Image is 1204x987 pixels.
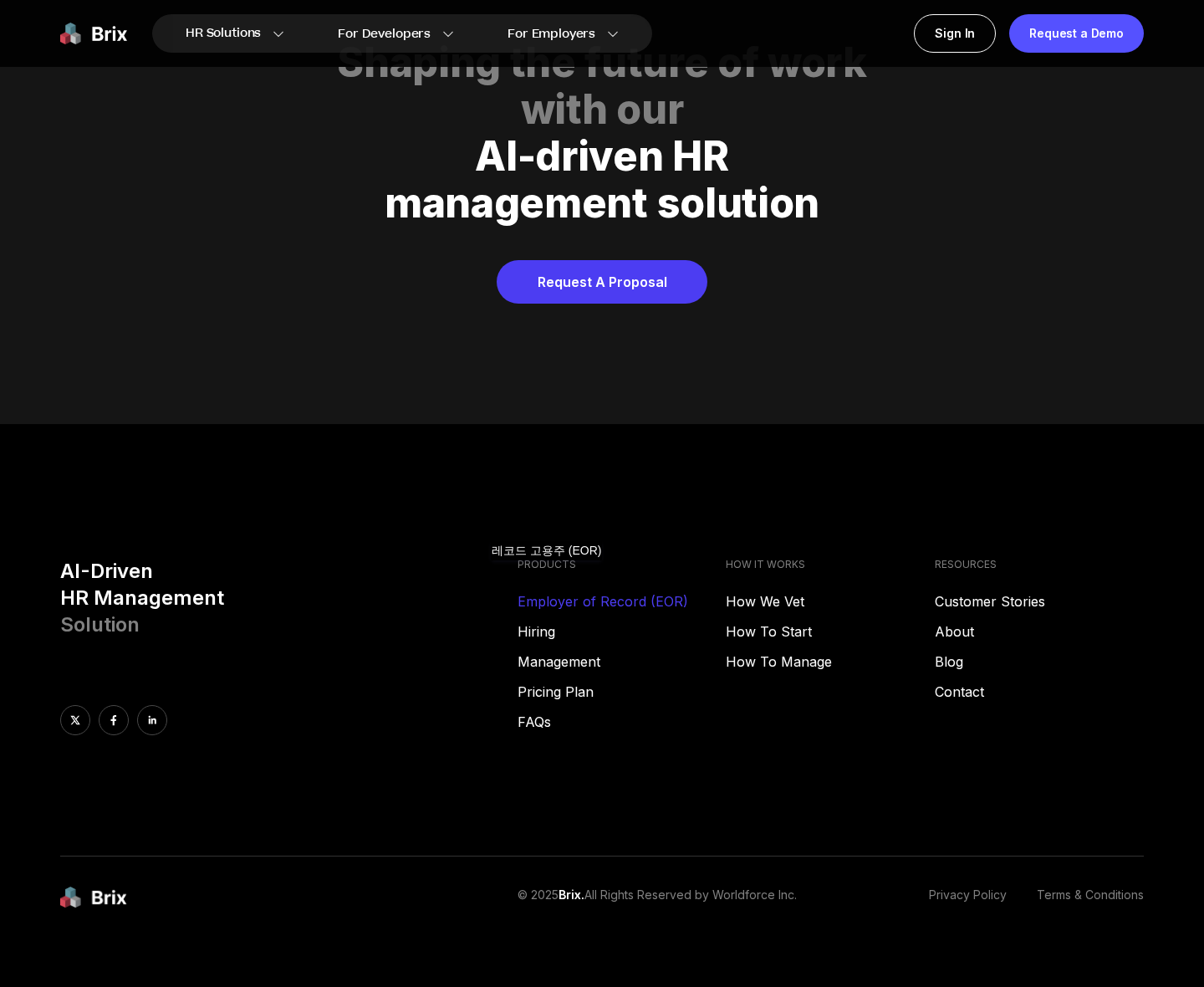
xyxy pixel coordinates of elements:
p: © 2025 All Rights Reserved by Worldforce Inc. [518,887,797,909]
a: Sign In [914,14,996,53]
a: Privacy Policy [929,887,1007,909]
div: with our [80,86,1124,133]
a: Employer of Record (EOR) [518,591,727,611]
span: For Employers [508,25,595,43]
a: Management [518,652,727,672]
a: How We Vet [726,591,935,611]
a: Terms & Conditions [1037,887,1144,909]
a: Hiring [518,621,727,642]
span: Solution [60,612,140,637]
span: Brix. [559,887,584,902]
h4: RESOURCES [935,558,1144,571]
span: For Developers [338,25,431,43]
h4: PRODUCTS [518,558,727,571]
img: brix [60,887,127,909]
a: How To Manage [726,652,935,672]
a: About [935,621,1144,642]
a: Pricing Plan [518,682,727,702]
div: AI-driven HR [80,133,1124,180]
h4: HOW IT WORKS [726,558,935,571]
a: Blog [935,652,1144,672]
div: management solution [80,180,1124,227]
a: Request a Demo [1009,14,1144,53]
h3: AI-Driven HR Management [60,558,504,638]
a: FAQs [518,712,727,732]
a: How To Start [726,621,935,642]
span: HR Solutions [186,20,261,47]
a: Contact [935,682,1144,702]
a: Request A Proposal [497,260,707,304]
a: Customer Stories [935,591,1144,611]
